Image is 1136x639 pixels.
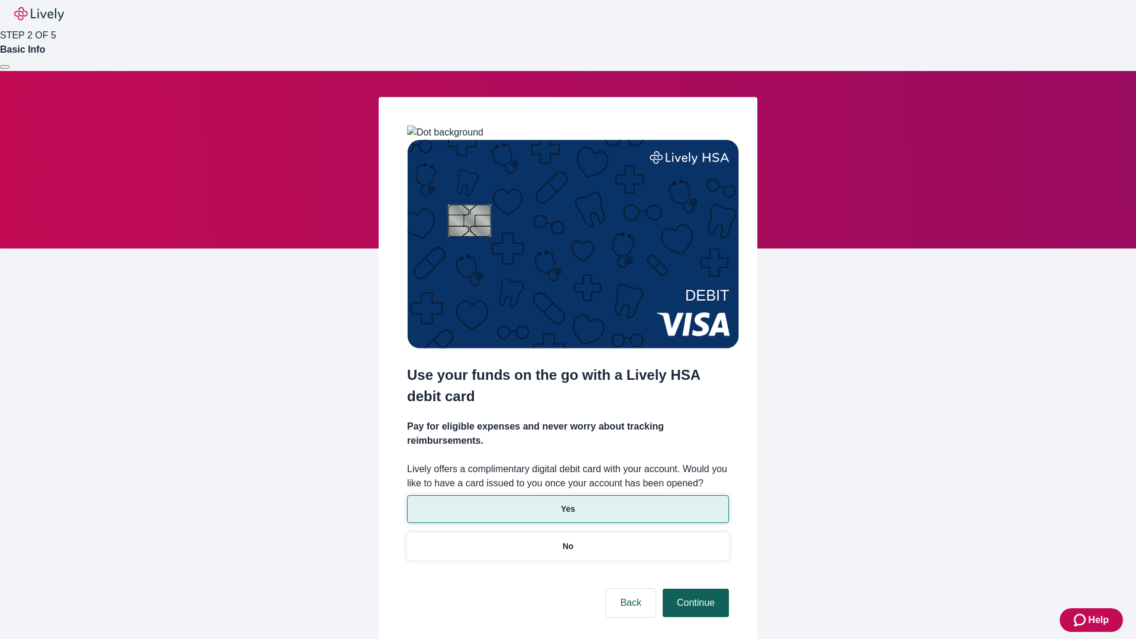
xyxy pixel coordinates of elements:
[606,589,656,617] button: Back
[407,495,729,523] button: Yes
[561,503,575,515] p: Yes
[1088,613,1109,627] span: Help
[407,462,729,490] label: Lively offers a complimentary digital debit card with your account. Would you like to have a card...
[407,364,729,407] h2: Use your funds on the go with a Lively HSA debit card
[663,589,729,617] button: Continue
[563,540,574,553] p: No
[407,125,483,140] img: Dot background
[1074,613,1088,627] svg: Zendesk support icon
[1060,608,1123,632] button: Zendesk support iconHelp
[407,419,729,448] h4: Pay for eligible expenses and never worry about tracking reimbursements.
[407,532,729,560] button: No
[407,140,739,348] img: Debit card
[14,7,64,21] img: Lively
